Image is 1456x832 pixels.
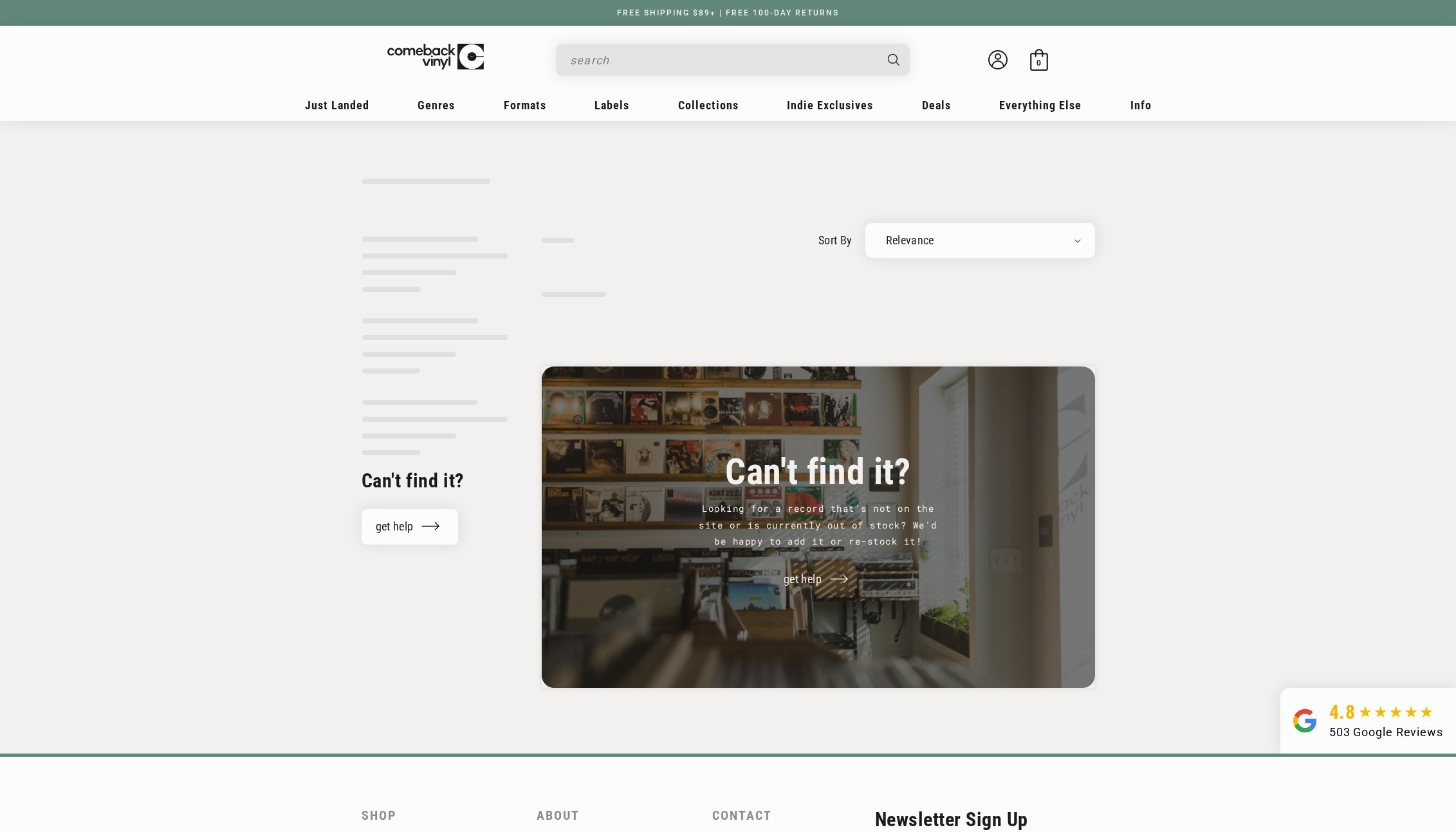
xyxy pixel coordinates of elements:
[875,808,1095,831] h2: Newsletter Sign Up
[1280,688,1456,754] a: 4.8 503 Google Reviews
[570,47,875,73] input: search
[999,98,1082,112] span: Everything Else
[696,501,941,550] p: Looking for a record that's not on the site or is currently out of stock? We'd be happy to add it...
[1293,701,1316,741] img: Group.svg
[1329,701,1356,723] span: 4.8
[305,98,369,112] span: Just Landed
[712,808,875,823] h2: Contact
[1359,706,1433,719] img: star5.svg
[818,231,852,249] label: sort by
[556,44,910,76] div: Search
[537,808,699,823] h2: About
[418,98,455,112] span: Genres
[678,98,739,112] span: Collections
[504,98,546,112] span: Formats
[787,98,873,112] span: Indie Exclusives
[594,98,629,112] span: Labels
[1130,98,1152,112] span: Info
[1329,723,1443,741] div: 503 Google Reviews
[876,44,911,76] button: Search
[769,562,867,597] a: get help
[604,8,852,17] a: FREE SHIPPING $89+ | FREE 100-DAY RETURNS
[362,509,459,545] a: get help
[362,808,524,823] h2: Shop
[1037,58,1041,68] span: 0
[922,98,951,112] span: Deals
[574,458,1063,488] h3: Can't find it?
